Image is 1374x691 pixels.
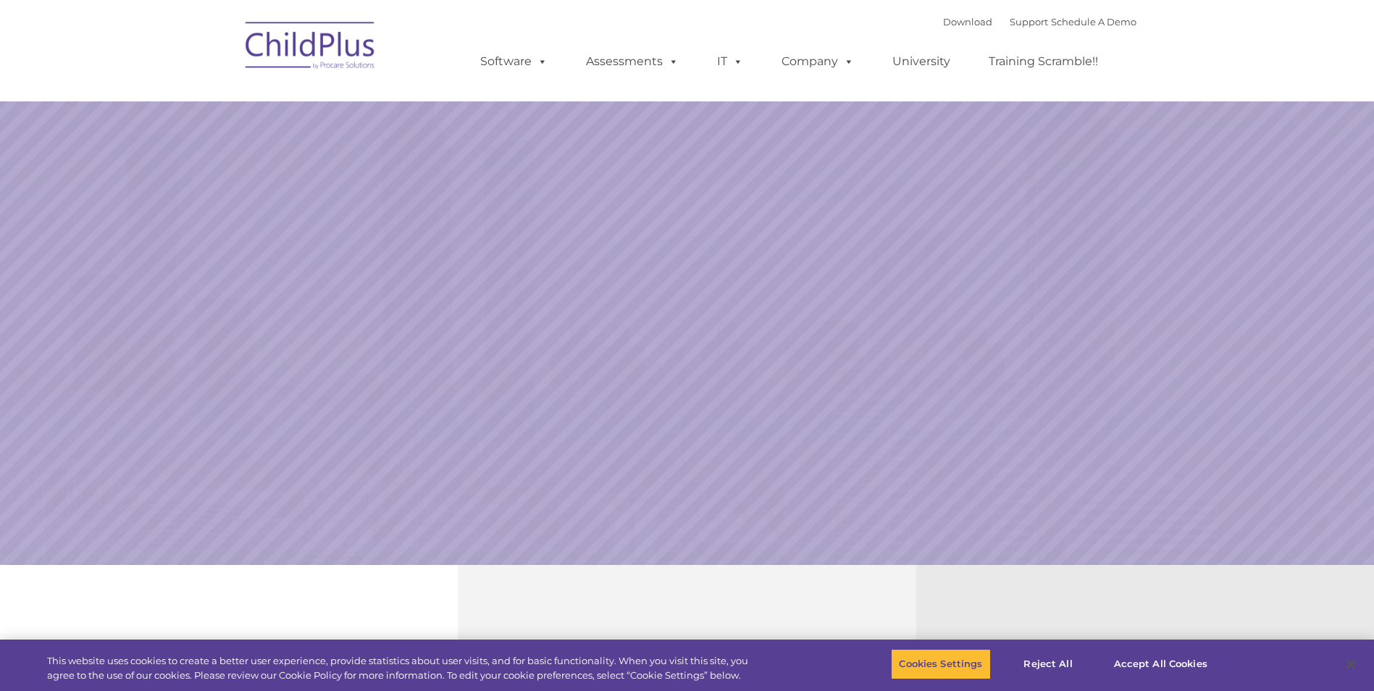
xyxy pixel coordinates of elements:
font: | [943,16,1136,28]
a: Assessments [571,47,693,76]
a: Learn More [934,410,1163,471]
a: Software [466,47,562,76]
a: Support [1010,16,1048,28]
a: Download [943,16,992,28]
a: Training Scramble!! [974,47,1113,76]
a: IT [703,47,758,76]
a: Schedule A Demo [1051,16,1136,28]
div: This website uses cookies to create a better user experience, provide statistics about user visit... [47,654,755,682]
a: Company [767,47,868,76]
a: University [878,47,965,76]
img: ChildPlus by Procare Solutions [238,12,383,84]
button: Reject All [1003,649,1094,679]
button: Cookies Settings [891,649,990,679]
button: Close [1335,648,1367,680]
button: Accept All Cookies [1106,649,1215,679]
